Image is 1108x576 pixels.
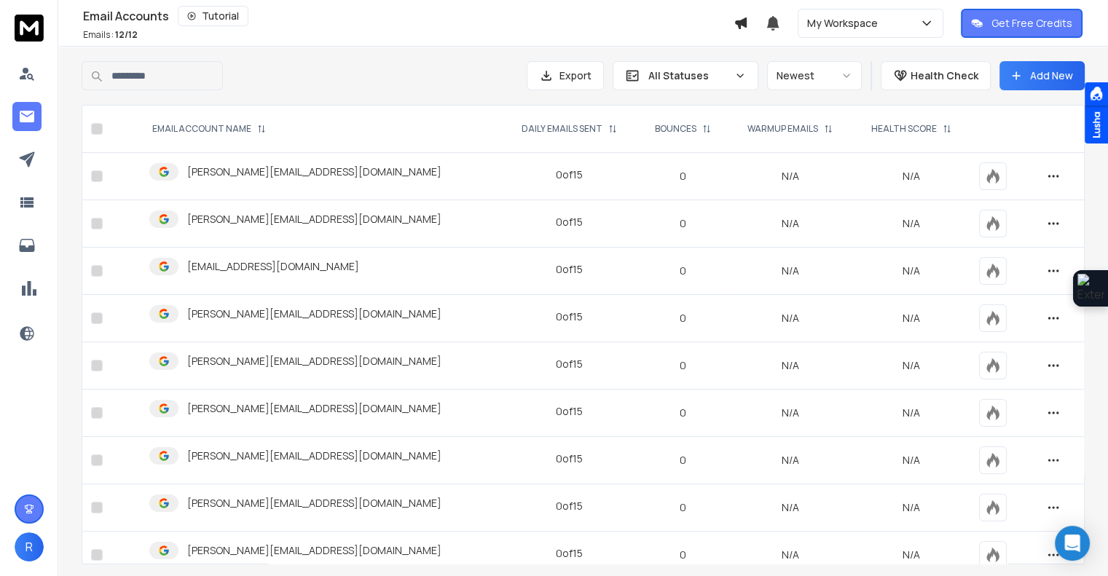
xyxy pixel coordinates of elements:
[991,16,1072,31] p: Get Free Credits
[15,532,44,561] button: R
[861,548,962,562] p: N/A
[646,548,720,562] p: 0
[648,68,728,83] p: All Statuses
[999,61,1085,90] button: Add New
[1055,526,1090,561] div: Open Intercom Messenger
[655,123,696,135] p: BOUNCES
[187,259,359,274] p: [EMAIL_ADDRESS][DOMAIN_NAME]
[646,453,720,467] p: 0
[646,264,720,278] p: 0
[728,248,852,295] td: N/A
[187,496,441,510] p: [PERSON_NAME][EMAIL_ADDRESS][DOMAIN_NAME]
[187,354,441,368] p: [PERSON_NAME][EMAIL_ADDRESS][DOMAIN_NAME]
[115,28,138,41] span: 12 / 12
[556,357,583,371] div: 0 of 15
[83,29,138,41] p: Emails :
[556,309,583,324] div: 0 of 15
[747,123,818,135] p: WARMUP EMAILS
[881,61,991,90] button: Health Check
[152,123,266,135] div: EMAIL ACCOUNT NAME
[556,499,583,513] div: 0 of 15
[187,307,441,321] p: [PERSON_NAME][EMAIL_ADDRESS][DOMAIN_NAME]
[728,390,852,437] td: N/A
[1077,274,1104,303] img: Extension Icon
[728,200,852,248] td: N/A
[187,401,441,416] p: [PERSON_NAME][EMAIL_ADDRESS][DOMAIN_NAME]
[556,167,583,182] div: 0 of 15
[522,123,602,135] p: DAILY EMAILS SENT
[728,437,852,484] td: N/A
[861,216,962,231] p: N/A
[861,169,962,184] p: N/A
[187,212,441,226] p: [PERSON_NAME][EMAIL_ADDRESS][DOMAIN_NAME]
[861,264,962,278] p: N/A
[861,358,962,373] p: N/A
[861,453,962,467] p: N/A
[807,16,884,31] p: My Workspace
[861,500,962,515] p: N/A
[556,546,583,561] div: 0 of 15
[646,169,720,184] p: 0
[728,153,852,200] td: N/A
[556,215,583,229] div: 0 of 15
[646,500,720,515] p: 0
[83,6,734,26] div: Email Accounts
[871,123,937,135] p: HEALTH SCORE
[556,451,583,466] div: 0 of 15
[187,165,441,179] p: [PERSON_NAME][EMAIL_ADDRESS][DOMAIN_NAME]
[187,543,441,558] p: [PERSON_NAME][EMAIL_ADDRESS][DOMAIN_NAME]
[527,61,604,90] button: Export
[556,262,583,277] div: 0 of 15
[728,342,852,390] td: N/A
[861,406,962,420] p: N/A
[178,6,248,26] button: Tutorial
[861,311,962,326] p: N/A
[646,311,720,326] p: 0
[911,68,978,83] p: Health Check
[646,216,720,231] p: 0
[556,404,583,419] div: 0 of 15
[646,406,720,420] p: 0
[646,358,720,373] p: 0
[187,449,441,463] p: [PERSON_NAME][EMAIL_ADDRESS][DOMAIN_NAME]
[728,484,852,532] td: N/A
[767,61,862,90] button: Newest
[728,295,852,342] td: N/A
[961,9,1083,38] button: Get Free Credits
